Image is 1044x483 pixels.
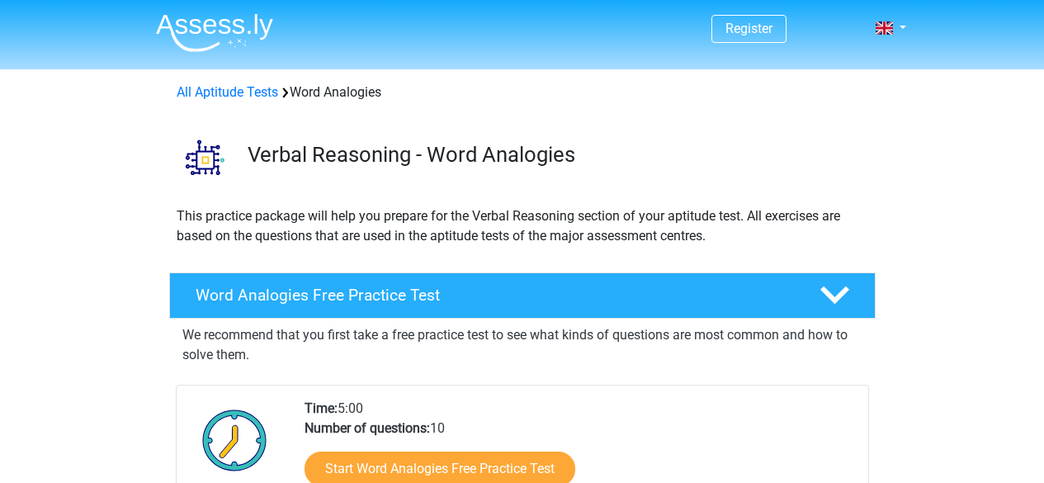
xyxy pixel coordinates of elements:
[193,399,276,481] img: Clock
[182,325,862,365] p: We recommend that you first take a free practice test to see what kinds of questions are most com...
[725,21,772,36] a: Register
[163,272,882,319] a: Word Analogies Free Practice Test
[196,286,793,305] h4: Word Analogies Free Practice Test
[156,13,273,52] img: Assessly
[305,400,338,416] b: Time:
[170,83,875,102] div: Word Analogies
[305,420,430,436] b: Number of questions:
[177,206,868,246] p: This practice package will help you prepare for the Verbal Reasoning section of your aptitude tes...
[170,122,240,192] img: word analogies
[177,84,278,100] a: All Aptitude Tests
[248,142,862,168] h3: Verbal Reasoning - Word Analogies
